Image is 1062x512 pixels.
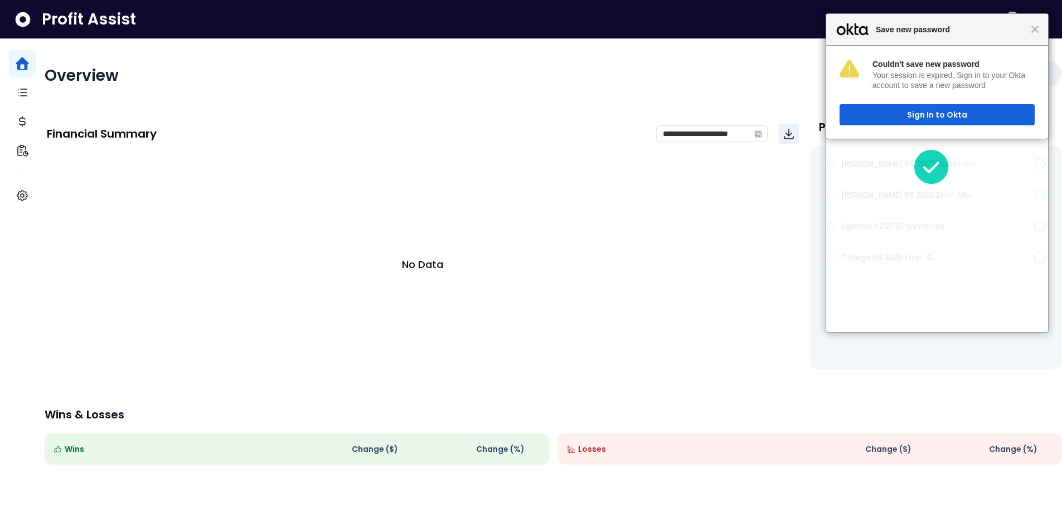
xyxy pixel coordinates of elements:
[872,59,1035,69] div: Couldn't save new password
[865,443,911,455] span: Change ( $ )
[779,124,799,144] button: Download
[47,128,157,139] p: Financial Summary
[578,443,606,455] span: Losses
[1031,25,1039,33] span: Close
[65,443,84,455] span: Wins
[45,409,1062,420] p: Wins & Losses
[352,443,398,455] span: Change ( $ )
[913,149,963,185] span: Success
[45,65,119,86] span: Overview
[42,9,136,30] span: Profit Assist
[819,121,901,133] p: Pending Tasks
[402,257,443,272] p: No Data
[840,104,1035,125] button: Sign In to Okta
[872,70,1035,90] div: Your session is expired. Sign in to your Okta account to save a new password
[754,130,762,138] svg: calendar
[870,23,1031,36] span: Save new password
[840,60,859,77] img: 4LvBYCYYpWoWyuJ1JVHNRiIkgWa908llMfD4u4MVn9thWb4LAqcA2E7dTuhfAz7zqpCizxhzM8B7m4K22xBmQer5oNwiAX9iG...
[989,443,1037,455] span: Change (%)
[476,443,525,455] span: Change (%)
